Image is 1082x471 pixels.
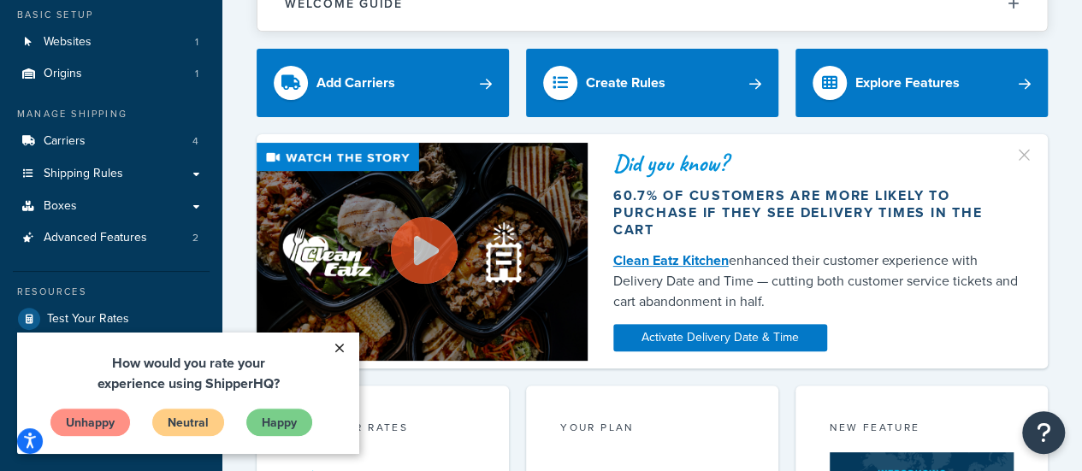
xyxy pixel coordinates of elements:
a: Create Rules [526,49,778,117]
span: Advanced Features [44,231,147,245]
div: 60.7% of customers are more likely to purchase if they see delivery times in the cart [613,187,1022,238]
div: Did you know? [613,151,1022,175]
a: Help Docs [13,398,210,429]
a: Clean Eatz Kitchen [613,250,729,270]
div: Manage Shipping [13,107,210,121]
a: Happy [228,75,296,104]
span: Shipping Rules [44,167,123,181]
a: Marketplace [13,335,210,366]
span: 1 [195,67,198,81]
div: enhanced their customer experience with Delivery Date and Time — cutting both customer service ti... [613,250,1022,312]
a: Explore Features [795,49,1048,117]
div: Resources [13,285,210,299]
button: Open Resource Center [1022,411,1065,454]
a: Neutral [134,75,208,104]
a: Advanced Features2 [13,222,210,254]
li: Origins [13,58,210,90]
span: 1 [195,35,198,50]
span: 2 [192,231,198,245]
li: Carriers [13,126,210,157]
a: Activate Delivery Date & Time [613,324,827,351]
img: Video thumbnail [257,143,588,361]
li: Advanced Features [13,222,210,254]
span: Carriers [44,134,86,149]
div: Your Plan [560,420,744,439]
a: Analytics [13,367,210,397]
a: Websites1 [13,26,210,58]
div: Add Carriers [316,71,395,95]
a: Shipping Rules [13,158,210,190]
span: Test Your Rates [47,312,129,327]
span: Origins [44,67,82,81]
span: 4 [192,134,198,149]
a: Origins1 [13,58,210,90]
div: Test your rates [291,420,475,439]
div: Explore Features [855,71,960,95]
a: Boxes [13,191,210,222]
div: Create Rules [586,71,665,95]
li: Websites [13,26,210,58]
div: New Feature [830,420,1014,439]
div: Basic Setup [13,8,210,22]
a: Add Carriers [257,49,509,117]
span: Boxes [44,199,77,214]
span: Websites [44,35,92,50]
a: Test Your Rates [13,303,210,334]
span: How would you rate your experience using ShipperHQ? [80,21,263,61]
a: Carriers4 [13,126,210,157]
a: Unhappy [33,75,114,104]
